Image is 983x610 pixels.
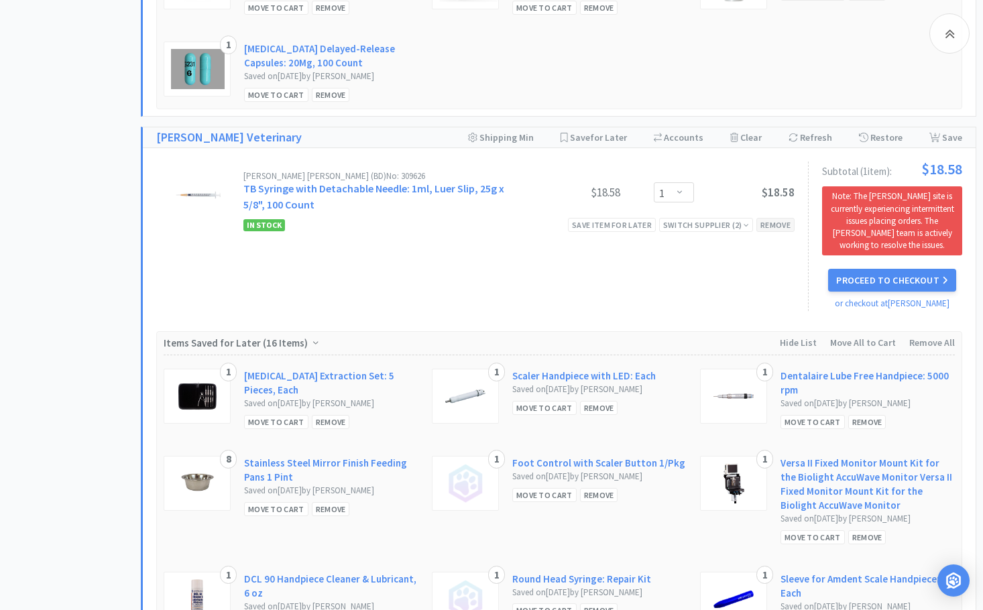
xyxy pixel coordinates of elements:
[909,337,955,349] span: Remove All
[713,376,754,416] img: 9cf1d74c2cd6485f93115f8ad619f9e8_75083.jpeg
[243,219,285,231] span: In Stock
[220,566,237,585] div: 1
[713,463,754,503] img: 3cd4317f92724215a4fdc5f00153e9a4_75567.jpeg
[921,162,962,176] span: $18.58
[520,184,620,200] div: $18.58
[756,363,773,381] div: 1
[568,218,656,232] div: Save item for later
[756,450,773,469] div: 1
[828,269,956,292] button: Proceed to Checkout
[937,564,970,597] div: Open Intercom Messenger
[488,450,505,469] div: 1
[512,470,687,484] div: Saved on [DATE] by [PERSON_NAME]
[512,456,685,470] a: Foot Control with Scaler Button 1/Pkg
[244,70,418,84] div: Saved on [DATE] by [PERSON_NAME]
[171,49,225,89] img: 877ab2423cb547c5b813fcbff10292d7_209231.png
[762,185,795,200] span: $18.58
[512,488,577,502] div: Move to Cart
[468,127,534,147] div: Shipping Min
[848,530,886,544] div: Remove
[780,456,955,512] a: Versa II Fixed Monitor Mount Kit for the Biolight AccuWave Monitor Versa II Fixed Monitor Mount K...
[177,376,217,416] img: eb31914fe99446949b5d158156a6d711_71468.jpeg
[512,572,651,586] a: Round Head Syringe: Repair Kit
[244,1,308,15] div: Move to Cart
[244,397,418,411] div: Saved on [DATE] by [PERSON_NAME]
[445,463,485,503] img: no_image.png
[756,218,795,232] div: Remove
[512,369,656,383] a: Scaler Handpiece with LED: Each
[830,337,896,349] span: Move All to Cart
[312,1,350,15] div: Remove
[156,128,302,147] a: [PERSON_NAME] Veterinary
[780,337,817,349] span: Hide List
[244,42,418,70] a: [MEDICAL_DATA] Delayed-Release Capsules: 20Mg, 100 Count
[244,88,308,102] div: Move to Cart
[512,586,687,600] div: Saved on [DATE] by [PERSON_NAME]
[244,484,418,498] div: Saved on [DATE] by [PERSON_NAME]
[570,131,627,143] span: Save for Later
[512,1,577,15] div: Move to Cart
[780,397,955,411] div: Saved on [DATE] by [PERSON_NAME]
[780,415,845,429] div: Move to Cart
[266,337,304,349] span: 16 Items
[220,450,237,469] div: 8
[780,530,845,544] div: Move to Cart
[780,572,955,600] a: Sleeve for Amdent Scale Handpiece: Each
[175,172,222,219] img: dde5cb53abd846e7972c528dae6e6a65_82149.jpeg
[244,572,418,600] a: DCL 90 Handpiece Cleaner & Lubricant, 6 oz
[580,488,618,502] div: Remove
[488,363,505,381] div: 1
[929,127,962,147] div: Save
[243,182,504,211] a: TB Syringe with Detachable Needle: 1ml, Luer Slip, 25g x 5/8", 100 Count
[512,383,687,397] div: Saved on [DATE] by [PERSON_NAME]
[244,369,418,397] a: [MEDICAL_DATA] Extraction Set: 5 Pieces, Each
[580,401,618,415] div: Remove
[780,369,955,397] a: Dentalaire Lube Free Handpiece: 5000 rpm
[835,298,949,309] a: or checkout at [PERSON_NAME]
[859,127,903,147] div: Restore
[663,219,749,231] div: Switch Supplier ( 2 )
[220,363,237,381] div: 1
[312,88,350,102] div: Remove
[488,566,505,585] div: 1
[312,415,350,429] div: Remove
[580,1,618,15] div: Remove
[827,190,957,251] p: Note: The [PERSON_NAME] site is currently experiencing intermittent issues placing orders. The [P...
[780,512,955,526] div: Saved on [DATE] by [PERSON_NAME]
[244,502,308,516] div: Move to Cart
[654,127,703,147] div: Accounts
[244,456,418,484] a: Stainless Steel Mirror Finish Feeding Pans 1 Pint
[789,127,832,147] div: Refresh
[244,415,308,429] div: Move to Cart
[730,127,762,147] div: Clear
[512,401,577,415] div: Move to Cart
[164,337,311,349] span: Items Saved for Later ( )
[822,162,962,176] div: Subtotal ( 1 item ):
[756,566,773,585] div: 1
[243,172,520,180] div: [PERSON_NAME] [PERSON_NAME] (BD) No: 309626
[312,502,350,516] div: Remove
[220,36,237,54] div: 1
[177,463,217,503] img: d4a3811a759e4b69aff7df64469c0f1b_74012.jpeg
[445,376,485,416] img: 9d3f8e02c97d42859fff45ac0a0de326_48825.jpeg
[848,415,886,429] div: Remove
